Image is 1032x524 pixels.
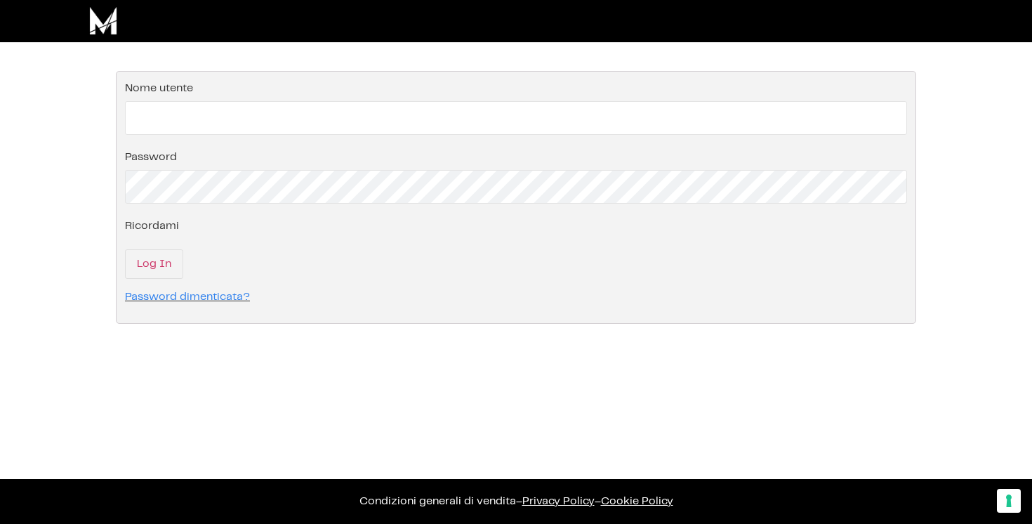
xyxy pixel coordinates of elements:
[522,496,595,506] a: Privacy Policy
[359,496,516,506] a: Condizioni generali di vendita
[125,83,193,94] label: Nome utente
[125,249,183,279] input: Log In
[14,493,1018,510] p: – –
[125,221,179,232] label: Ricordami
[125,292,250,302] a: Password dimenticata?
[997,489,1021,513] button: Le tue preferenze relative al consenso per le tecnologie di tracciamento
[601,496,673,506] span: Cookie Policy
[125,101,907,135] input: Nome utente
[125,152,177,163] label: Password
